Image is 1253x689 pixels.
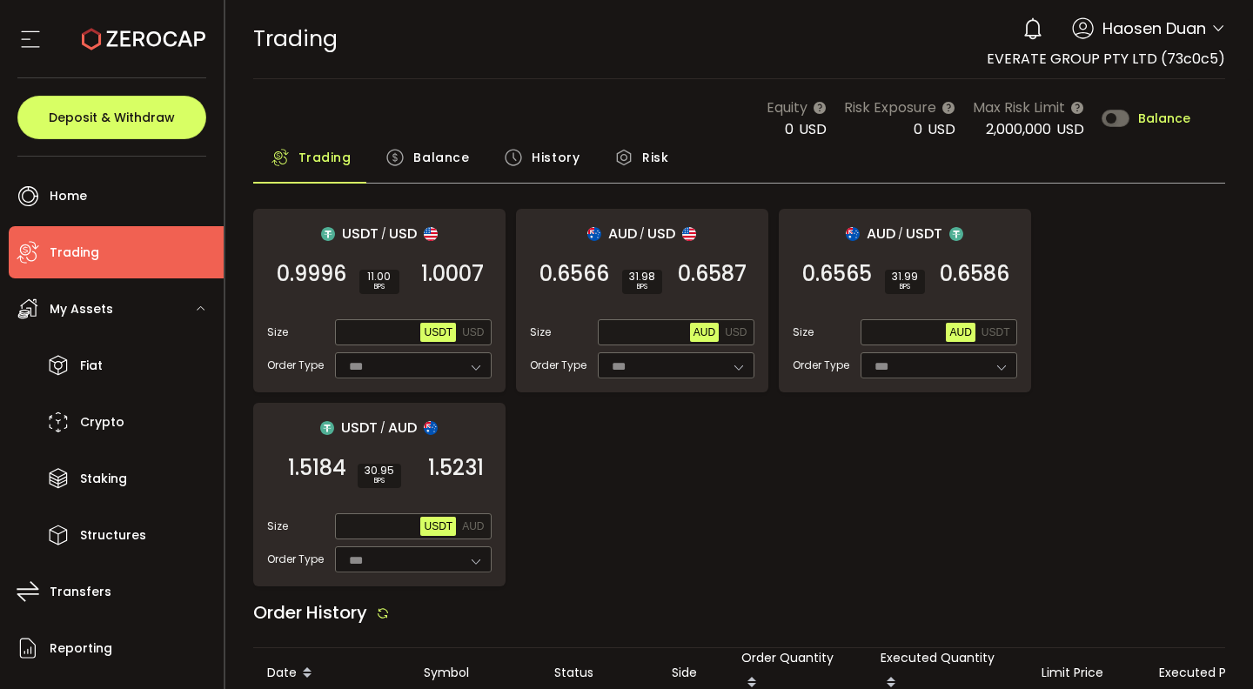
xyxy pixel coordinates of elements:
[1046,501,1253,689] iframe: Chat Widget
[1138,112,1190,124] span: Balance
[892,271,918,282] span: 31.99
[388,417,417,438] span: AUD
[844,97,936,118] span: Risk Exposure
[978,323,1014,342] button: USDT
[462,520,484,532] span: AUD
[793,324,814,340] span: Size
[539,265,609,283] span: 0.6566
[421,265,484,283] span: 1.0007
[413,140,469,175] span: Balance
[1102,17,1206,40] span: Haosen Duan
[49,111,175,124] span: Deposit & Withdraw
[253,23,338,54] span: Trading
[341,417,378,438] span: USDT
[365,465,394,476] span: 30.95
[80,466,127,492] span: Staking
[940,265,1009,283] span: 0.6586
[906,223,942,244] span: USDT
[640,226,645,242] em: /
[80,523,146,548] span: Structures
[608,223,637,244] span: AUD
[658,663,727,683] div: Side
[914,119,922,139] span: 0
[678,265,747,283] span: 0.6587
[424,520,452,532] span: USDT
[785,119,794,139] span: 0
[366,271,392,282] span: 11.00
[424,326,452,338] span: USDT
[725,326,747,338] span: USD
[898,226,903,242] em: /
[288,459,346,477] span: 1.5184
[982,326,1010,338] span: USDT
[682,227,696,241] img: usd_portfolio.svg
[1056,119,1084,139] span: USD
[298,140,352,175] span: Trading
[530,358,586,373] span: Order Type
[420,323,456,342] button: USDT
[50,579,111,605] span: Transfers
[802,265,872,283] span: 0.6565
[946,323,975,342] button: AUD
[647,223,675,244] span: USD
[540,663,658,683] div: Status
[892,282,918,292] i: BPS
[587,227,601,241] img: aud_portfolio.svg
[767,97,807,118] span: Equity
[949,227,963,241] img: usdt_portfolio.svg
[629,282,655,292] i: BPS
[80,410,124,435] span: Crypto
[253,659,410,688] div: Date
[867,223,895,244] span: AUD
[973,97,1065,118] span: Max Risk Limit
[462,326,484,338] span: USD
[532,140,580,175] span: History
[267,552,324,567] span: Order Type
[50,184,87,209] span: Home
[267,358,324,373] span: Order Type
[424,227,438,241] img: usd_portfolio.svg
[253,600,367,625] span: Order History
[50,297,113,322] span: My Assets
[987,49,1225,69] span: EVERATE GROUP PTY LTD (73c0c5)
[277,265,346,283] span: 0.9996
[410,663,540,683] div: Symbol
[949,326,971,338] span: AUD
[380,420,385,436] em: /
[642,140,668,175] span: Risk
[694,326,715,338] span: AUD
[629,271,655,282] span: 31.98
[365,476,394,486] i: BPS
[50,636,112,661] span: Reporting
[799,119,827,139] span: USD
[459,517,487,536] button: AUD
[690,323,719,342] button: AUD
[342,223,379,244] span: USDT
[320,421,334,435] img: usdt_portfolio.svg
[986,119,1051,139] span: 2,000,000
[321,227,335,241] img: usdt_portfolio.svg
[80,353,103,378] span: Fiat
[389,223,417,244] span: USD
[1028,663,1145,683] div: Limit Price
[530,324,551,340] span: Size
[459,323,487,342] button: USD
[267,518,288,534] span: Size
[793,358,849,373] span: Order Type
[381,226,386,242] em: /
[424,421,438,435] img: aud_portfolio.svg
[846,227,860,241] img: aud_portfolio.svg
[928,119,955,139] span: USD
[17,96,206,139] button: Deposit & Withdraw
[50,240,99,265] span: Trading
[721,323,750,342] button: USD
[428,459,484,477] span: 1.5231
[366,282,392,292] i: BPS
[267,324,288,340] span: Size
[420,517,456,536] button: USDT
